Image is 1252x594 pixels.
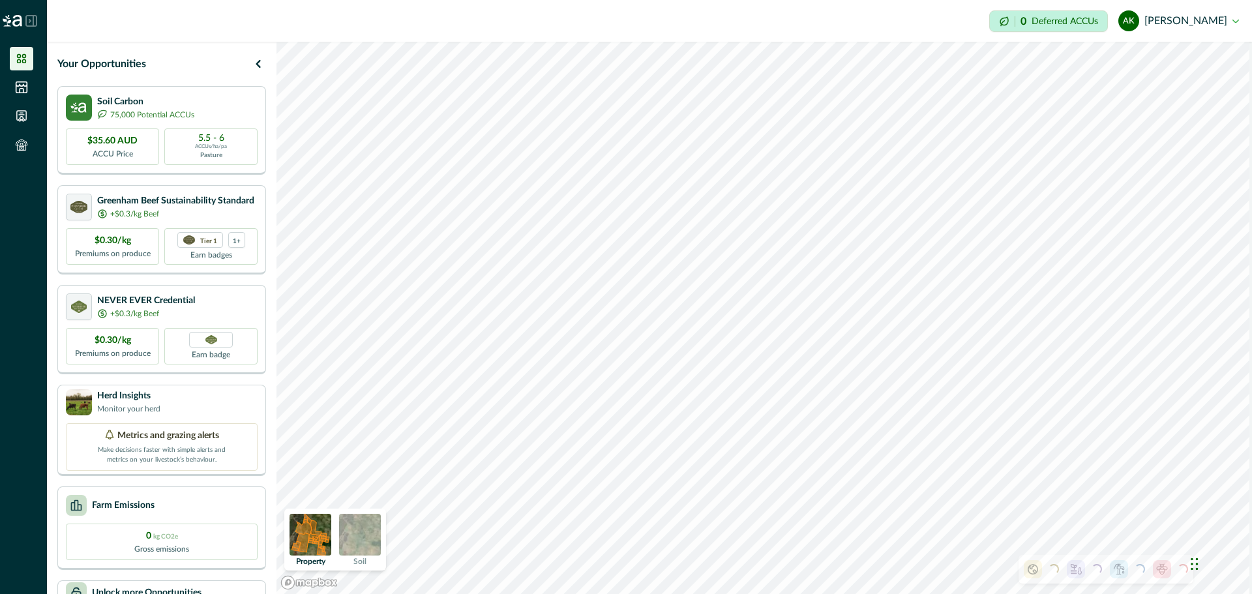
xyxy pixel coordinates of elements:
[93,148,133,160] p: ACCU Price
[290,514,331,556] img: property preview
[97,403,160,415] p: Monitor your herd
[97,194,254,208] p: Greenham Beef Sustainability Standard
[75,348,151,359] p: Premiums on produce
[117,429,219,443] p: Metrics and grazing alerts
[57,56,146,72] p: Your Opportunities
[200,236,217,245] p: Tier 1
[95,334,131,348] p: $0.30/kg
[280,575,338,590] a: Mapbox logo
[198,134,224,143] p: 5.5 - 6
[97,443,227,465] p: Make decisions faster with simple alerts and metrics on your livestock’s behaviour.
[1021,16,1026,27] p: 0
[153,533,178,540] span: kg CO2e
[95,234,131,248] p: $0.30/kg
[339,514,381,556] img: soil preview
[134,543,189,555] p: Gross emissions
[97,95,194,109] p: Soil Carbon
[70,201,87,214] img: certification logo
[110,308,159,319] p: +$0.3/kg Beef
[233,236,241,245] p: 1+
[3,15,22,27] img: Logo
[71,301,87,314] img: certification logo
[276,42,1249,594] canvas: Map
[87,134,138,148] p: $35.60 AUD
[75,248,151,260] p: Premiums on produce
[97,294,195,308] p: NEVER EVER Credential
[1118,5,1239,37] button: Adeline Kosim[PERSON_NAME]
[190,248,232,261] p: Earn badges
[296,557,325,565] p: Property
[110,208,159,220] p: +$0.3/kg Beef
[205,335,217,345] img: Greenham NEVER EVER certification badge
[353,557,366,565] p: Soil
[92,499,155,512] p: Farm Emissions
[200,151,222,160] p: Pasture
[1187,531,1252,594] iframe: Chat Widget
[1032,16,1098,26] p: Deferred ACCUs
[228,232,245,248] div: more credentials avaialble
[110,109,194,121] p: 75,000 Potential ACCUs
[146,529,178,543] p: 0
[1191,544,1199,584] div: Drag
[97,389,160,403] p: Herd Insights
[195,143,227,151] p: ACCUs/ha/pa
[192,348,230,361] p: Earn badge
[183,235,195,245] img: certification logo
